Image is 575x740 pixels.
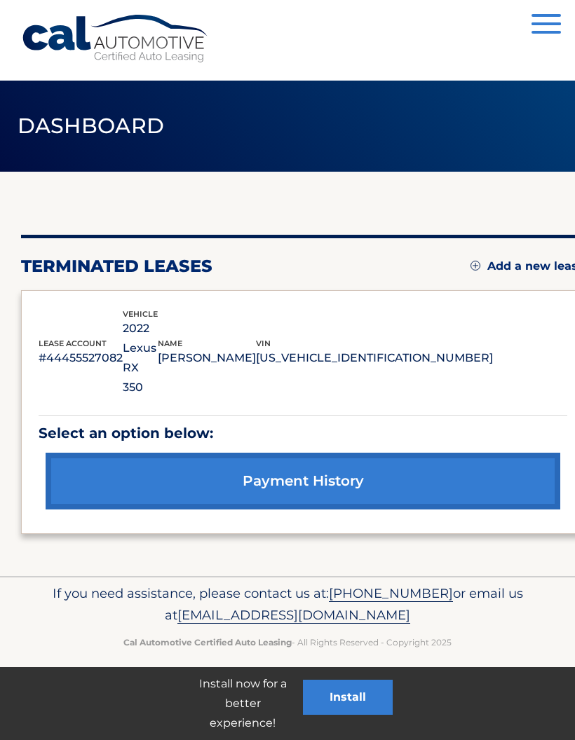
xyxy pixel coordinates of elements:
[158,348,256,368] p: [PERSON_NAME]
[256,348,493,368] p: [US_VEHICLE_IDENTIFICATION_NUMBER]
[532,14,561,37] button: Menu
[46,453,560,509] a: payment history
[256,338,271,348] span: vin
[158,338,182,348] span: name
[471,261,480,270] img: add.svg
[123,309,158,319] span: vehicle
[39,421,567,446] p: Select an option below:
[18,113,165,139] span: Dashboard
[182,674,303,733] p: Install now for a better experience!
[21,582,554,627] p: If you need assistance, please contact us at: or email us at
[21,256,212,277] h2: terminated leases
[303,680,393,715] button: Install
[39,348,123,368] p: #44455527082
[123,319,158,397] p: 2022 Lexus RX 350
[123,637,292,647] strong: Cal Automotive Certified Auto Leasing
[21,14,210,64] a: Cal Automotive
[21,635,554,650] p: - All Rights Reserved - Copyright 2025
[39,338,107,348] span: lease account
